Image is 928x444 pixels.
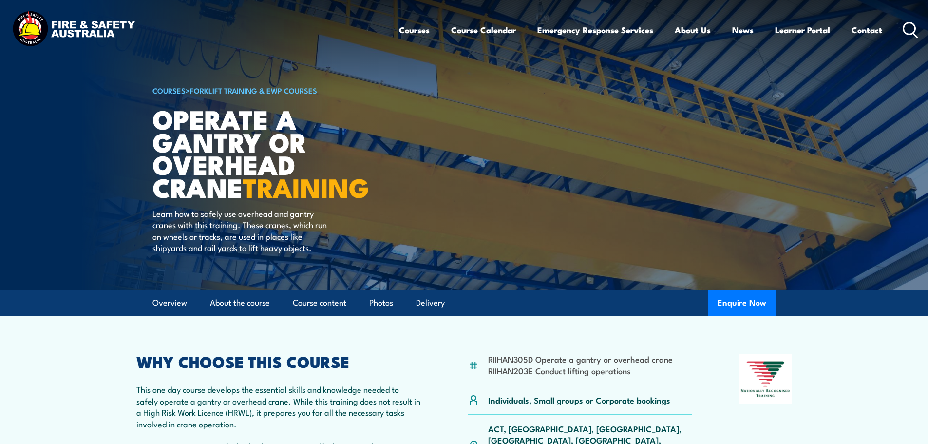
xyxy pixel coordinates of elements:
[739,354,792,404] img: Nationally Recognised Training logo.
[152,84,393,96] h6: >
[152,208,330,253] p: Learn how to safely use overhead and gantry cranes with this training. These cranes, which run on...
[675,17,711,43] a: About Us
[136,384,421,429] p: This one day course develops the essential skills and knowledge needed to safely operate a gantry...
[488,365,673,376] li: RIIHAN203E Conduct lifting operations
[152,290,187,316] a: Overview
[708,290,776,316] button: Enquire Now
[210,290,270,316] a: About the course
[136,354,421,368] h2: WHY CHOOSE THIS COURSE
[488,353,673,365] li: RIIHAN305D Operate a gantry or overhead crane
[293,290,346,316] a: Course content
[243,166,369,207] strong: TRAINING
[775,17,830,43] a: Learner Portal
[369,290,393,316] a: Photos
[399,17,430,43] a: Courses
[152,85,186,96] a: COURSES
[451,17,516,43] a: Course Calendar
[488,394,670,405] p: Individuals, Small groups or Corporate bookings
[190,85,317,96] a: Forklift Training & EWP Courses
[152,107,393,198] h1: Operate a Gantry or Overhead Crane
[852,17,882,43] a: Contact
[537,17,653,43] a: Emergency Response Services
[416,290,445,316] a: Delivery
[732,17,754,43] a: News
